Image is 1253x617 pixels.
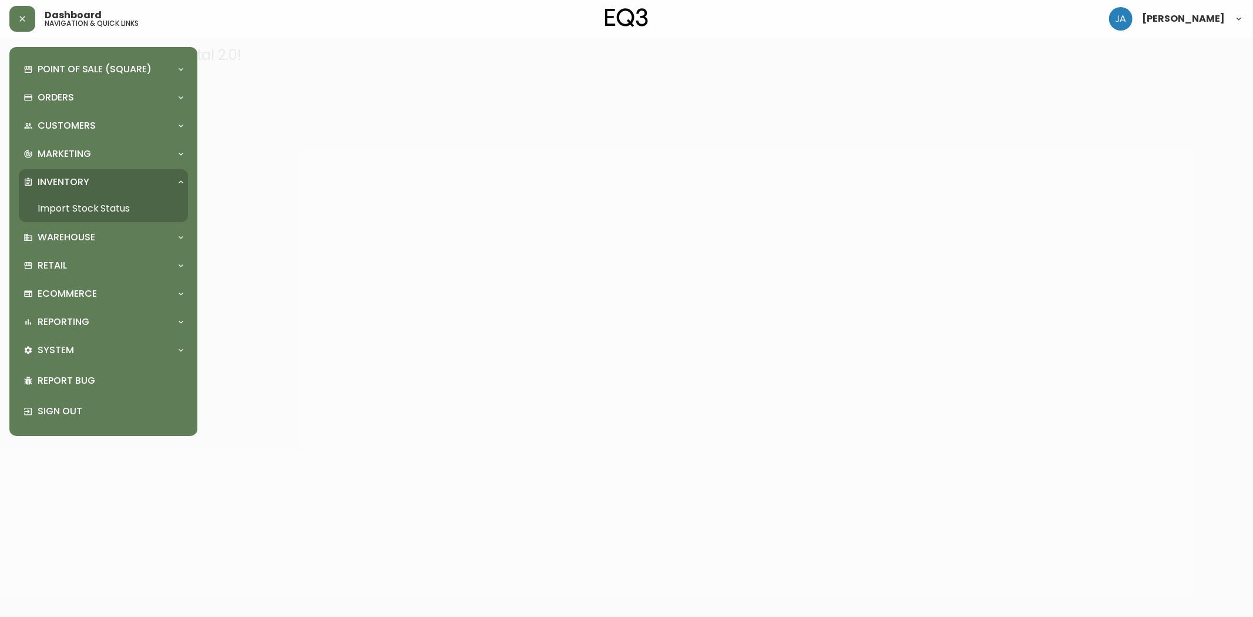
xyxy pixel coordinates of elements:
a: Import Stock Status [19,195,188,222]
p: Retail [38,259,67,272]
p: Customers [38,119,96,132]
img: d1ca78ab645e7ec2b97bf96b64b56350 [1109,7,1133,31]
p: Report Bug [38,374,183,387]
span: [PERSON_NAME] [1142,14,1225,24]
p: Warehouse [38,231,95,244]
div: System [19,337,188,363]
div: Marketing [19,141,188,167]
div: Sign Out [19,396,188,427]
div: Inventory [19,169,188,195]
p: Ecommerce [38,287,97,300]
div: Report Bug [19,365,188,396]
p: Orders [38,91,74,104]
p: Inventory [38,176,89,189]
p: Point of Sale (Square) [38,63,152,76]
div: Ecommerce [19,281,188,307]
div: Warehouse [19,224,188,250]
div: Retail [19,253,188,279]
h5: navigation & quick links [45,20,139,27]
div: Orders [19,85,188,110]
p: Marketing [38,147,91,160]
div: Customers [19,113,188,139]
p: Sign Out [38,405,183,418]
p: System [38,344,74,357]
div: Reporting [19,309,188,335]
span: Dashboard [45,11,102,20]
p: Reporting [38,316,89,328]
img: logo [605,8,649,27]
div: Point of Sale (Square) [19,56,188,82]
